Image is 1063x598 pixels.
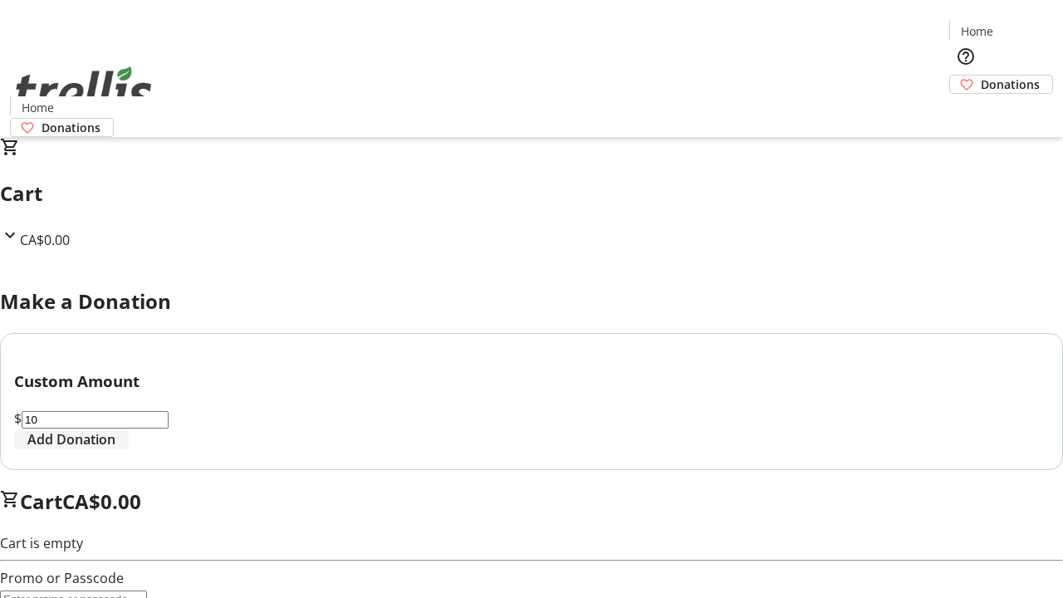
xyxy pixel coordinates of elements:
[10,118,114,137] a: Donations
[949,40,982,73] button: Help
[42,119,100,136] span: Donations
[949,75,1053,94] a: Donations
[950,22,1003,40] a: Home
[961,22,993,40] span: Home
[981,76,1040,93] span: Donations
[62,488,141,515] span: CA$0.00
[11,99,64,116] a: Home
[949,94,982,127] button: Cart
[22,99,54,116] span: Home
[14,409,22,428] span: $
[27,429,115,449] span: Add Donation
[22,411,169,429] input: Donation Amount
[14,429,129,449] button: Add Donation
[14,370,1049,393] h3: Custom Amount
[10,48,158,131] img: Orient E2E Organization yQs7hprBS5's Logo
[20,231,70,249] span: CA$0.00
